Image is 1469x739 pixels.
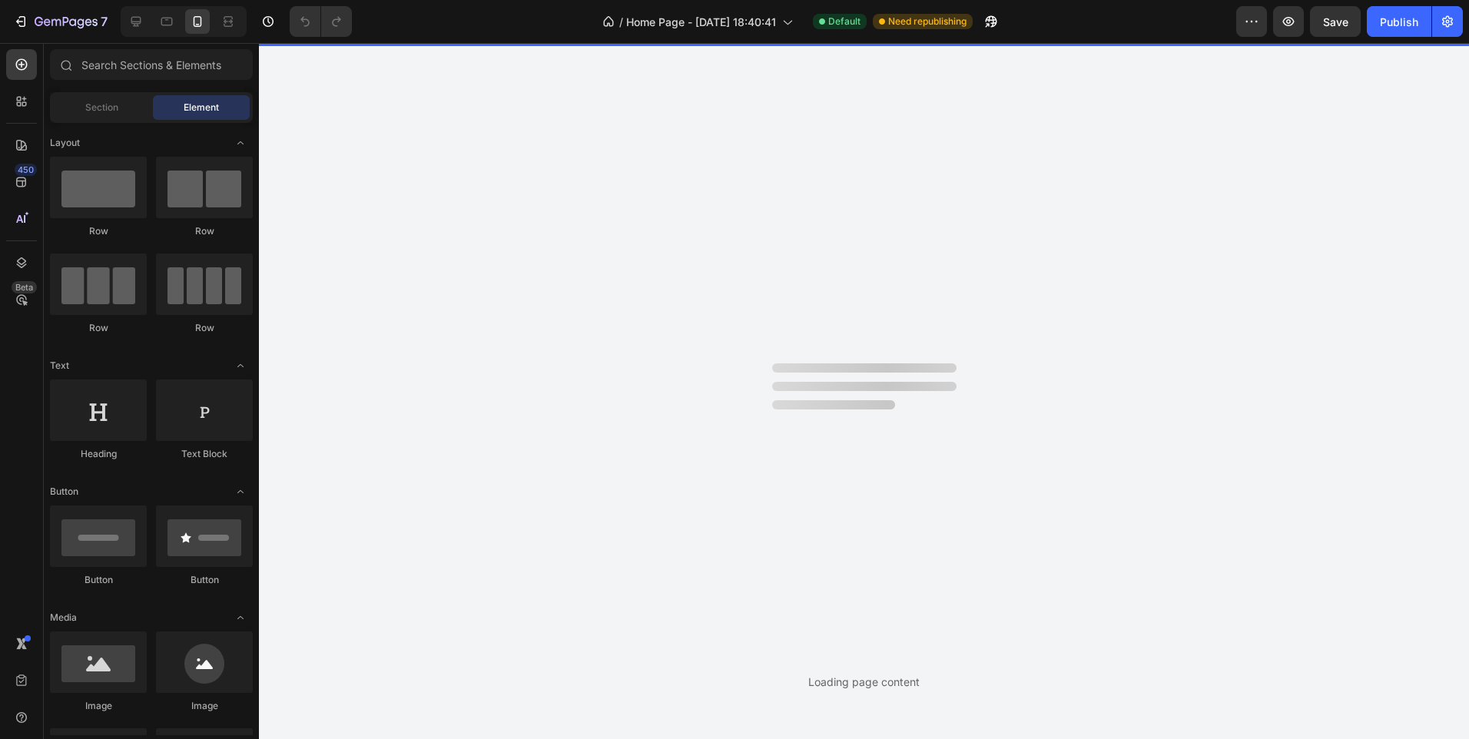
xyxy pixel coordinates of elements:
button: 7 [6,6,114,37]
div: Loading page content [808,674,920,690]
span: / [619,14,623,30]
div: Image [156,699,253,713]
div: Button [50,573,147,587]
span: Toggle open [228,131,253,155]
span: Text [50,359,69,373]
div: Publish [1380,14,1418,30]
div: Undo/Redo [290,6,352,37]
div: Heading [50,447,147,461]
span: Section [85,101,118,114]
span: Home Page - [DATE] 18:40:41 [626,14,776,30]
span: Save [1323,15,1348,28]
div: Row [50,224,147,238]
span: Button [50,485,78,499]
span: Default [828,15,861,28]
span: Media [50,611,77,625]
span: Toggle open [228,353,253,378]
span: Need republishing [888,15,967,28]
input: Search Sections & Elements [50,49,253,80]
span: Toggle open [228,479,253,504]
span: Layout [50,136,80,150]
div: Row [156,224,253,238]
button: Publish [1367,6,1431,37]
div: Button [156,573,253,587]
p: 7 [101,12,108,31]
span: Element [184,101,219,114]
button: Save [1310,6,1361,37]
div: Row [50,321,147,335]
div: Text Block [156,447,253,461]
span: Toggle open [228,605,253,630]
div: Beta [12,281,37,293]
div: 450 [15,164,37,176]
div: Row [156,321,253,335]
div: Image [50,699,147,713]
